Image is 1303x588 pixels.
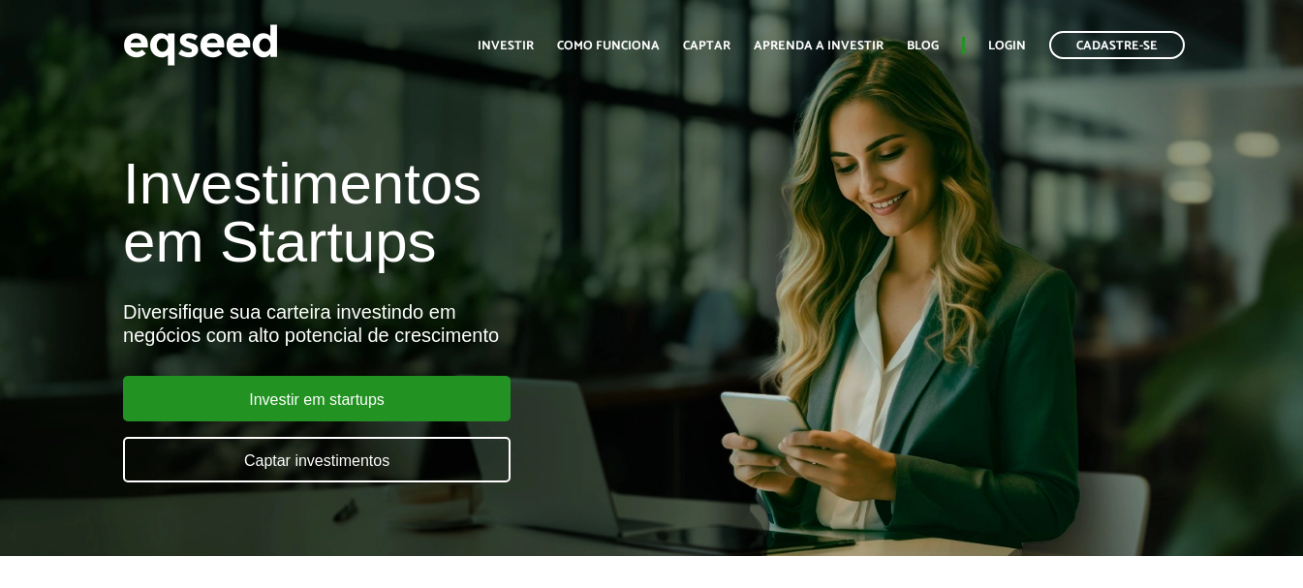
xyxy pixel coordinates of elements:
[683,40,730,52] a: Captar
[123,19,278,71] img: EqSeed
[557,40,660,52] a: Como funciona
[1049,31,1185,59] a: Cadastre-se
[754,40,884,52] a: Aprenda a investir
[123,300,746,347] div: Diversifique sua carteira investindo em negócios com alto potencial de crescimento
[478,40,534,52] a: Investir
[988,40,1026,52] a: Login
[123,155,746,271] h1: Investimentos em Startups
[907,40,939,52] a: Blog
[123,376,511,421] a: Investir em startups
[123,437,511,482] a: Captar investimentos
